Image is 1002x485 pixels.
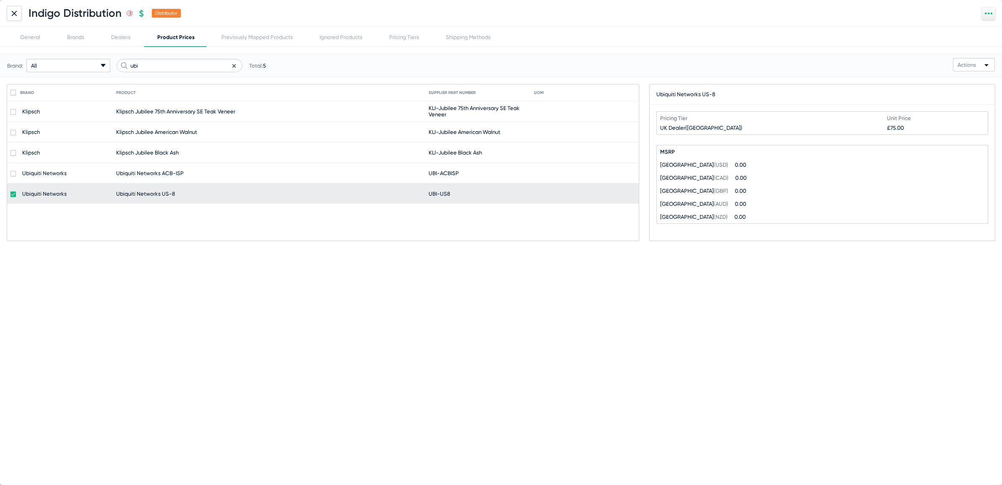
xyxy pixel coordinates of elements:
div: Previously Mapped Products [221,34,293,40]
span: (USD) [714,162,728,168]
span: Ubiquiti Networks [22,170,67,176]
span: UBI-US8 [429,191,450,197]
span: [GEOGRAPHIC_DATA] [660,214,728,220]
div: Shipping Methods [446,34,491,40]
span: £ [887,125,890,131]
span: KLI-Jubilee American Walnut [429,129,500,135]
span: (GBP) [714,188,728,194]
span: 0.00 [735,201,777,207]
span: Unit Price [887,115,984,121]
span: (NZD) [714,214,728,220]
div: General [20,34,40,40]
div: Ignored Products [320,34,362,40]
span: 0.00 [734,214,776,220]
div: Product Prices [157,34,195,40]
span: UK Dealer [660,125,887,131]
span: KLI-Jubilee 75th Anniversary SE Teak Veneer [429,105,530,118]
div: Product [116,90,135,95]
div: Supplier Part number [429,90,483,95]
span: Distributor [152,9,181,18]
span: 75.00 [887,125,984,131]
span: MSRP [660,149,984,155]
h1: Indigo Distribution [29,7,122,20]
span: Klipsch [22,108,40,115]
span: 0.00 [735,175,777,181]
span: 5 [263,63,266,69]
span: [GEOGRAPHIC_DATA] [660,188,728,194]
span: Ubiquiti Networks [22,191,67,197]
span: Total: [249,63,266,69]
div: Brands [67,34,84,40]
span: KLI-Jubilee Black Ash [429,149,482,156]
div: Brand [10,90,42,95]
span: Actions [958,62,976,68]
div: UOM [534,90,544,95]
span: (CAD) [714,175,729,181]
span: [GEOGRAPHIC_DATA] [660,162,728,168]
span: 0.00 [735,162,777,168]
span: Klipsch [22,149,40,156]
input: Search products [117,59,242,72]
span: ([GEOGRAPHIC_DATA]) [685,125,742,131]
div: UOM [534,90,551,95]
span: Ubiquiti Networks ACB-ISP [116,170,184,176]
div: Pricing Tiers [389,34,419,40]
div: Dealers [111,34,130,40]
span: Klipsch Jubilee American Walnut [116,129,197,135]
span: Klipsch [22,129,40,135]
span: UBI-ACBISP [429,170,459,176]
div: Product [116,90,143,95]
span: All [31,63,37,69]
span: 0.00 [735,188,777,194]
div: Ubiquiti Networks US-8 [656,91,922,97]
span: [GEOGRAPHIC_DATA] [660,175,729,181]
span: Ubiquiti Networks US-8 [116,191,175,197]
span: Klipsch Jubilee 75th Anniversary SE Teak Veneer [116,108,235,115]
div: Brand [10,90,34,95]
span: Pricing Tier [660,115,887,121]
span: Brand: [7,63,23,69]
div: Supplier Part number [429,90,476,95]
span: [GEOGRAPHIC_DATA] [660,201,728,207]
span: Klipsch Jubilee Black Ash [116,149,179,156]
span: (AUD) [714,201,728,207]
